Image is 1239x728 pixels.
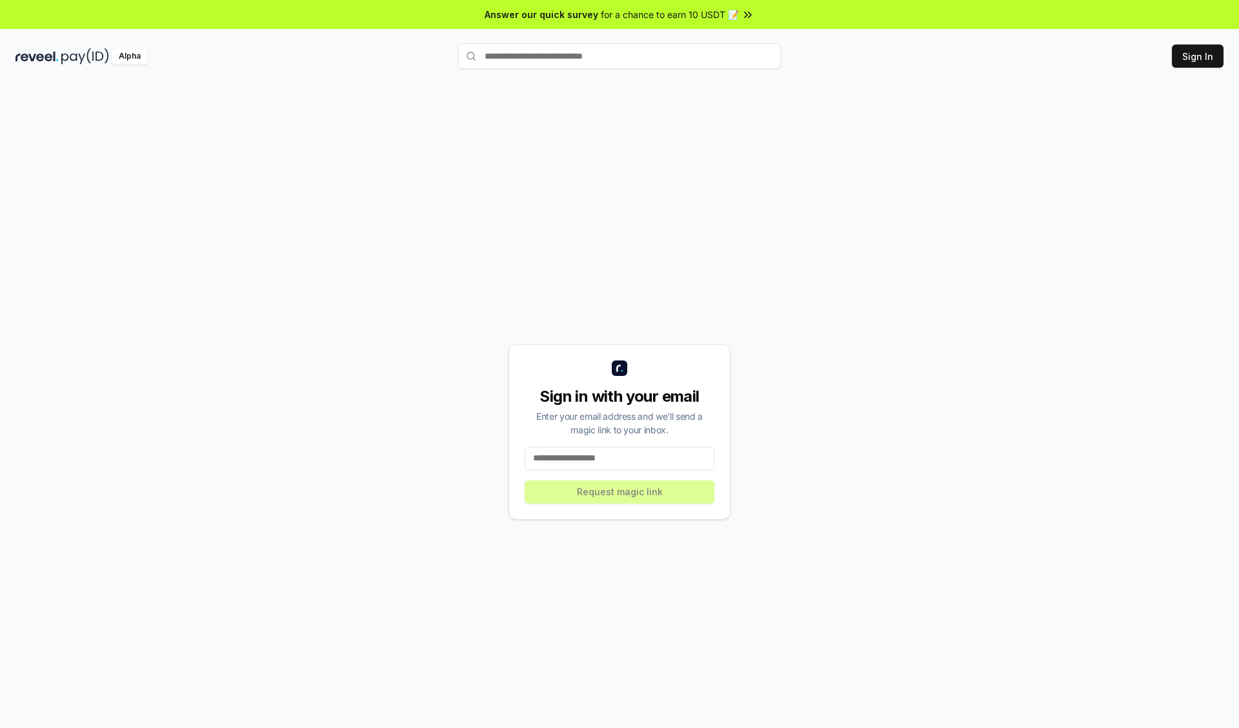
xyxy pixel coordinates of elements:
img: pay_id [61,48,109,64]
img: logo_small [612,360,627,376]
span: for a chance to earn 10 USDT 📝 [601,8,739,21]
div: Alpha [112,48,148,64]
button: Sign In [1172,44,1224,68]
span: Answer our quick survey [485,8,598,21]
div: Enter your email address and we’ll send a magic link to your inbox. [525,409,714,437]
div: Sign in with your email [525,386,714,407]
img: reveel_dark [15,48,59,64]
